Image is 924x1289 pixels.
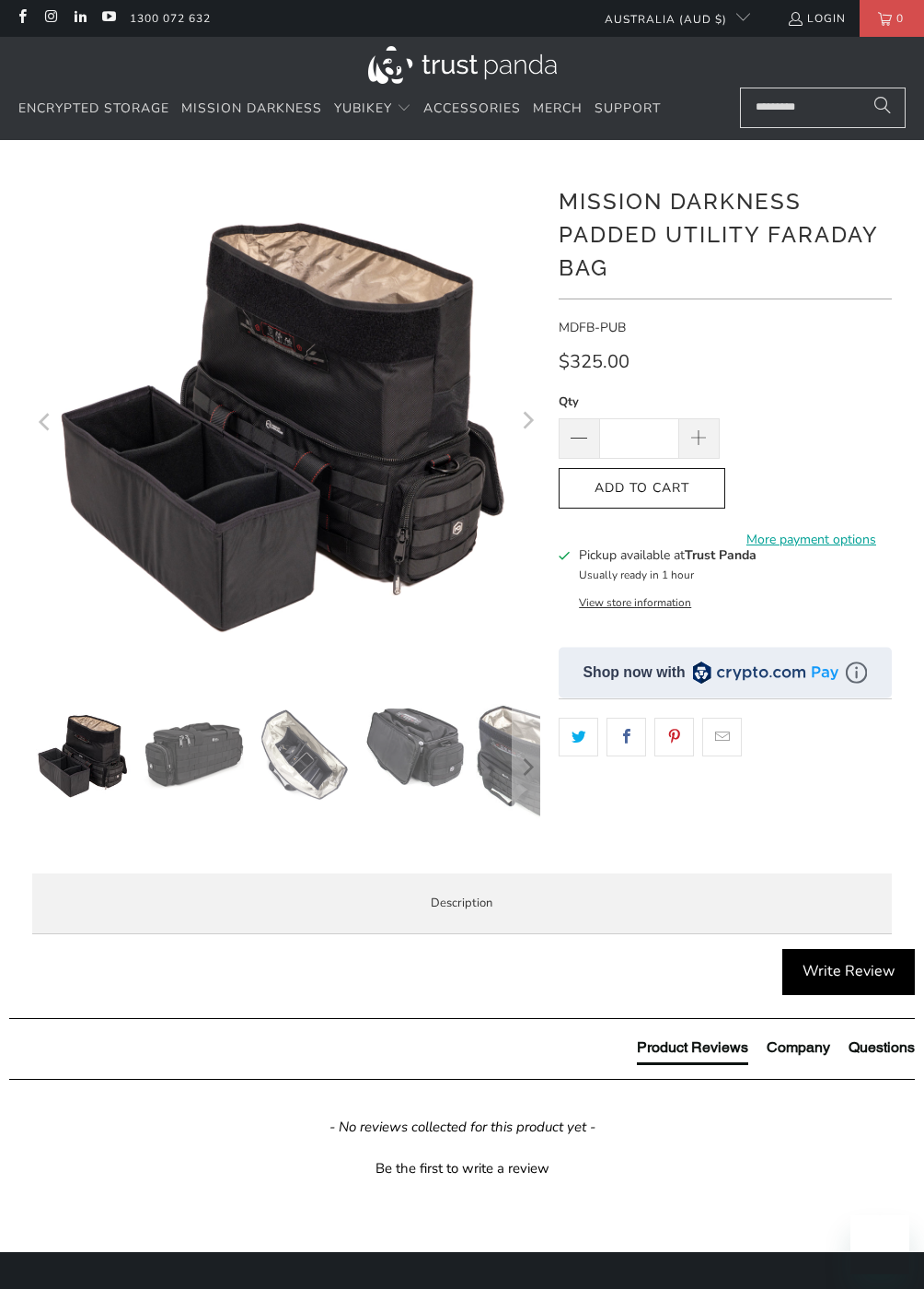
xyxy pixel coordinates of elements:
img: Mission Darkness Padded Utility Faraday Bag - Trust Panda [254,704,355,805]
em: - No reviews collected for this product yet - [329,1118,595,1137]
button: Search [860,88,906,128]
summary: YubiKey [334,88,411,131]
a: Trust Panda Australia on Facebook [14,11,29,26]
h1: Mission Darkness Padded Utility Faraday Bag [559,182,892,285]
img: Mission Darkness Padded Utility Faraday Bag [32,168,540,676]
div: Be the first to write a review [9,1154,915,1178]
small: Usually ready in 1 hour [579,568,694,582]
button: Previous [31,704,61,830]
button: View store information [579,595,691,610]
input: Search... [740,88,906,128]
div: Be the first to write a review [375,1159,549,1178]
div: Write Review [782,949,915,995]
nav: Translation missing: en.navigation.header.main_nav [18,88,661,131]
a: Trust Panda Australia on LinkedIn [72,11,87,26]
a: Email this to a friend [702,718,742,756]
button: Next [512,168,541,677]
button: Previous [31,168,61,677]
label: Qty [559,392,720,412]
a: Mission Darkness [181,88,322,131]
span: $325.00 [559,349,629,374]
span: Accessories [423,100,521,117]
a: Merch [533,88,583,131]
a: Trust Panda Australia on YouTube [100,11,116,26]
img: Trust Panda Australia [368,46,557,84]
h3: Pickup available at [579,545,757,565]
a: Share this on Facebook [606,718,646,756]
span: Mission Darkness [181,100,322,117]
a: 1300 072 632 [130,8,211,29]
div: Questions [849,1037,915,1058]
span: Support [595,100,661,117]
span: Merch [533,100,583,117]
div: Shop now with [583,662,686,683]
button: Add to Cart [559,468,725,510]
span: MDFB-PUB [559,319,626,336]
iframe: Button to launch messaging window [850,1215,909,1274]
a: Trust Panda Australia on Instagram [42,11,58,26]
a: Support [595,88,661,131]
img: Mission Darkness Padded Utility Faraday Bag [32,704,133,805]
a: Share this on Pinterest [654,718,694,756]
b: Trust Panda [685,546,757,564]
img: Mission Darkness Padded Utility Faraday Bag - Trust Panda [144,704,245,805]
label: Description [32,873,892,935]
span: Encrypted Storage [18,100,169,117]
a: Share this on Twitter [559,718,598,756]
div: Product Reviews [637,1037,748,1058]
div: Reviews Tabs [637,1037,915,1074]
a: Encrypted Storage [18,88,169,131]
img: Mission Darkness Padded Utility Faraday Bag - Trust Panda [364,704,466,790]
span: YubiKey [334,100,392,117]
span: Add to Cart [578,481,706,497]
a: Accessories [423,88,521,131]
img: Mission Darkness Padded Utility Faraday Bag - Trust Panda [476,704,577,821]
div: Company [767,1037,830,1058]
a: Login [787,8,846,29]
a: More payment options [731,530,892,550]
button: Next [512,704,541,830]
